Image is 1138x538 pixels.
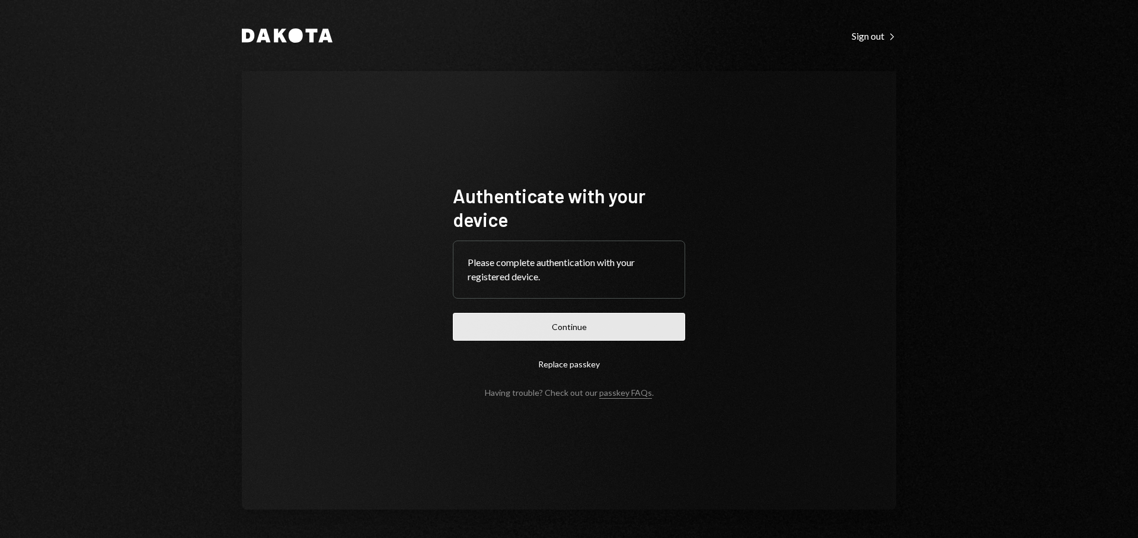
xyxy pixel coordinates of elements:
[599,388,652,399] a: passkey FAQs
[852,30,896,42] div: Sign out
[852,29,896,42] a: Sign out
[485,388,654,398] div: Having trouble? Check out our .
[468,255,670,284] div: Please complete authentication with your registered device.
[453,184,685,231] h1: Authenticate with your device
[453,313,685,341] button: Continue
[453,350,685,378] button: Replace passkey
